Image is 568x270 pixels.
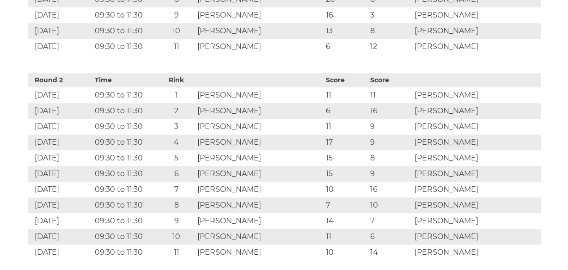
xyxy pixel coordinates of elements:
[28,182,93,197] td: [DATE]
[158,197,195,213] td: 8
[92,87,158,103] td: 09:30 to 11:30
[28,87,93,103] td: [DATE]
[158,182,195,197] td: 7
[28,39,93,55] td: [DATE]
[324,73,368,87] th: Score
[195,103,324,119] td: [PERSON_NAME]
[158,87,195,103] td: 1
[195,39,324,55] td: [PERSON_NAME]
[412,245,541,260] td: [PERSON_NAME]
[158,135,195,150] td: 4
[92,229,158,245] td: 09:30 to 11:30
[324,150,368,166] td: 15
[195,23,324,39] td: [PERSON_NAME]
[28,229,93,245] td: [DATE]
[92,23,158,39] td: 09:30 to 11:30
[158,150,195,166] td: 5
[368,7,412,23] td: 3
[195,197,324,213] td: [PERSON_NAME]
[92,166,158,182] td: 09:30 to 11:30
[195,7,324,23] td: [PERSON_NAME]
[324,103,368,119] td: 6
[412,87,541,103] td: [PERSON_NAME]
[368,197,412,213] td: 10
[158,73,195,87] th: Rink
[28,23,93,39] td: [DATE]
[195,119,324,135] td: [PERSON_NAME]
[28,150,93,166] td: [DATE]
[92,135,158,150] td: 09:30 to 11:30
[158,7,195,23] td: 9
[92,245,158,260] td: 09:30 to 11:30
[368,166,412,182] td: 9
[412,119,541,135] td: [PERSON_NAME]
[368,229,412,245] td: 6
[28,213,93,229] td: [DATE]
[195,182,324,197] td: [PERSON_NAME]
[28,119,93,135] td: [DATE]
[412,213,541,229] td: [PERSON_NAME]
[412,182,541,197] td: [PERSON_NAME]
[368,119,412,135] td: 9
[28,197,93,213] td: [DATE]
[324,119,368,135] td: 11
[158,229,195,245] td: 10
[368,73,412,87] th: Score
[92,7,158,23] td: 09:30 to 11:30
[368,150,412,166] td: 8
[324,182,368,197] td: 10
[28,7,93,23] td: [DATE]
[195,87,324,103] td: [PERSON_NAME]
[368,135,412,150] td: 9
[92,182,158,197] td: 09:30 to 11:30
[195,213,324,229] td: [PERSON_NAME]
[324,135,368,150] td: 17
[368,245,412,260] td: 14
[28,245,93,260] td: [DATE]
[92,103,158,119] td: 09:30 to 11:30
[195,135,324,150] td: [PERSON_NAME]
[324,23,368,39] td: 13
[368,213,412,229] td: 7
[28,166,93,182] td: [DATE]
[324,245,368,260] td: 10
[28,103,93,119] td: [DATE]
[412,150,541,166] td: [PERSON_NAME]
[92,197,158,213] td: 09:30 to 11:30
[324,166,368,182] td: 15
[158,39,195,55] td: 11
[92,150,158,166] td: 09:30 to 11:30
[195,166,324,182] td: [PERSON_NAME]
[158,245,195,260] td: 11
[412,135,541,150] td: [PERSON_NAME]
[195,229,324,245] td: [PERSON_NAME]
[92,39,158,55] td: 09:30 to 11:30
[195,150,324,166] td: [PERSON_NAME]
[158,103,195,119] td: 2
[324,197,368,213] td: 7
[368,23,412,39] td: 8
[158,213,195,229] td: 9
[158,166,195,182] td: 6
[412,166,541,182] td: [PERSON_NAME]
[412,103,541,119] td: [PERSON_NAME]
[324,213,368,229] td: 14
[92,73,158,87] th: Time
[412,39,541,55] td: [PERSON_NAME]
[324,87,368,103] td: 11
[324,7,368,23] td: 16
[158,23,195,39] td: 10
[412,229,541,245] td: [PERSON_NAME]
[92,213,158,229] td: 09:30 to 11:30
[324,229,368,245] td: 11
[28,135,93,150] td: [DATE]
[368,182,412,197] td: 16
[368,103,412,119] td: 16
[28,73,93,87] th: Round 2
[368,87,412,103] td: 11
[412,197,541,213] td: [PERSON_NAME]
[412,7,541,23] td: [PERSON_NAME]
[412,23,541,39] td: [PERSON_NAME]
[92,119,158,135] td: 09:30 to 11:30
[195,245,324,260] td: [PERSON_NAME]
